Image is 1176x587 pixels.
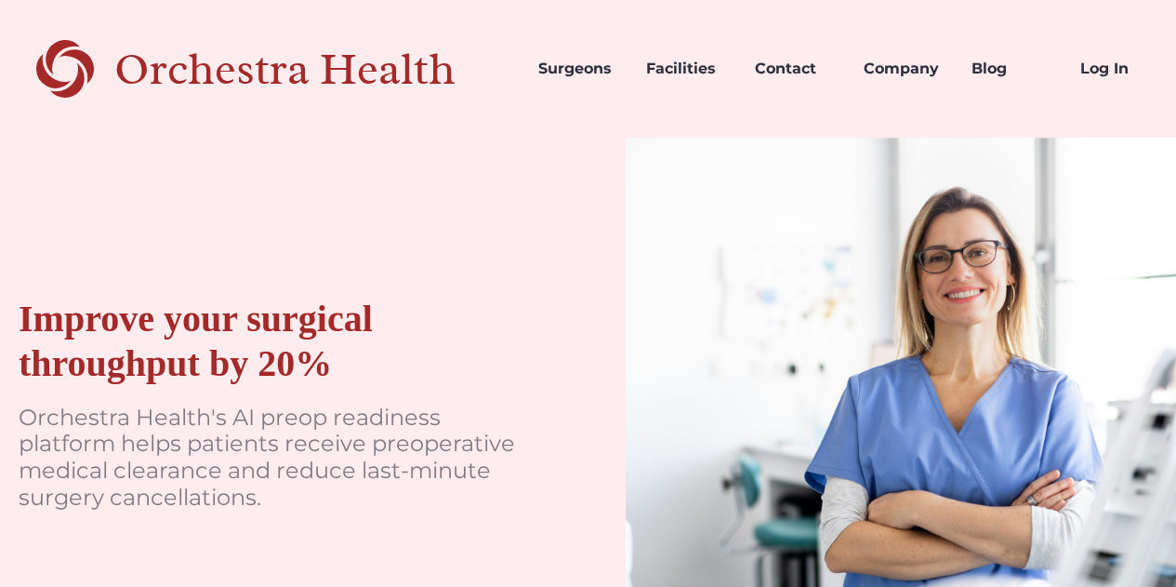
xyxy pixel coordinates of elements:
div: Orchestra Health [114,50,521,88]
a: Facilities [631,37,740,100]
a: Company [849,37,958,100]
a: Blog [957,37,1065,100]
div: Improve your surgical throughput by 20% [19,297,533,386]
a: Contact [740,37,849,100]
p: Orchestra Health's AI preop readiness platform helps patients receive preoperative medical cleara... [19,405,533,512]
a: Log In [1065,37,1174,100]
a: home [2,37,521,100]
a: Surgeons [523,37,632,100]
